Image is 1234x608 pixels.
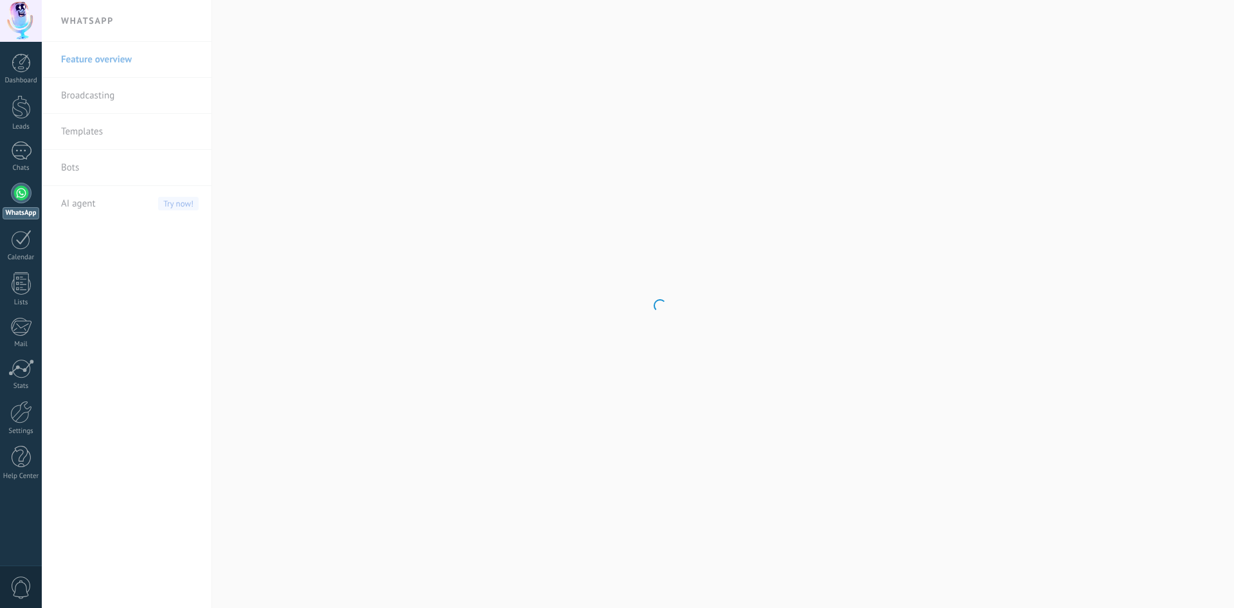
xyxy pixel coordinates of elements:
[3,164,40,172] div: Chats
[3,382,40,391] div: Stats
[3,207,39,219] div: WhatsApp
[3,340,40,349] div: Mail
[3,427,40,436] div: Settings
[3,299,40,307] div: Lists
[3,472,40,481] div: Help Center
[3,77,40,85] div: Dashboard
[3,253,40,262] div: Calendar
[3,123,40,131] div: Leads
